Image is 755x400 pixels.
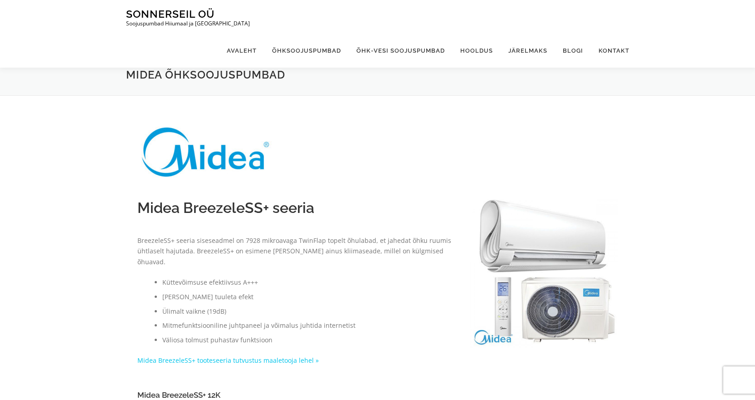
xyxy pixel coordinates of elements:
a: Õhksoojuspumbad [264,34,349,68]
a: Midea BreezeleSS+ tooteseeria tutvustus maaletooja lehel » [137,356,319,365]
h1: Midea õhksoojuspumbad [126,68,629,82]
a: Õhk-vesi soojuspumbad [349,34,453,68]
img: Midea Breezeless-1000x1000 [470,199,618,348]
span: Midea BreezeleSS+ seeria [137,199,314,216]
p: Soojuspumbad Hiiumaal ja [GEOGRAPHIC_DATA] [126,20,250,27]
li: Ülimalt vaikne (19dB) [162,306,452,317]
li: Küttevõimsuse efektiivsus A+++ [162,277,452,288]
li: Väliosa tolmust puhastav funktsioon [162,335,452,346]
a: Kontakt [591,34,629,68]
li: [PERSON_NAME] tuuleta efekt [162,291,452,302]
a: Hooldus [453,34,501,68]
li: Mitmefunktsiooniline juhtpaneel ja võimalus juhtida internetist [162,320,452,331]
a: Sonnerseil OÜ [126,8,214,20]
a: Avaleht [219,34,264,68]
a: Järelmaks [501,34,555,68]
img: Midea [137,123,273,181]
p: BreezeleSS+ seeria siseseadmel on 7928 mikroavaga TwinFlap topelt õhulabad, et jahedat õhku ruumi... [137,235,452,267]
h4: Midea BreezeleSS+ 12K [137,391,369,400]
a: Blogi [555,34,591,68]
